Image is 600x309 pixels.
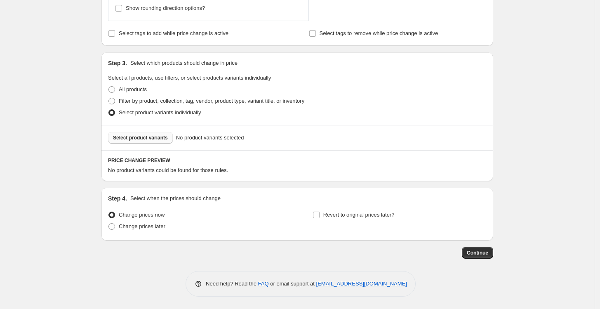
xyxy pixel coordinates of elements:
h6: PRICE CHANGE PREVIEW [108,157,487,164]
span: No product variants could be found for those rules. [108,167,228,173]
span: Need help? Read the [206,281,258,287]
h2: Step 4. [108,194,127,203]
p: Select when the prices should change [130,194,221,203]
button: Continue [462,247,493,259]
span: Continue [467,250,488,256]
span: All products [119,86,147,92]
p: Select which products should change in price [130,59,238,67]
span: Select tags to add while price change is active [119,30,228,36]
span: Show rounding direction options? [126,5,205,11]
span: Select tags to remove while price change is active [320,30,438,36]
span: Change prices now [119,212,165,218]
h2: Step 3. [108,59,127,67]
span: Filter by product, collection, tag, vendor, product type, variant title, or inventory [119,98,304,104]
a: FAQ [258,281,269,287]
span: Revert to original prices later? [323,212,395,218]
span: Select all products, use filters, or select products variants individually [108,75,271,81]
button: Select product variants [108,132,173,144]
span: or email support at [269,281,316,287]
a: [EMAIL_ADDRESS][DOMAIN_NAME] [316,281,407,287]
span: Select product variants individually [119,109,201,116]
span: No product variants selected [176,134,244,142]
span: Change prices later [119,223,165,229]
span: Select product variants [113,134,168,141]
